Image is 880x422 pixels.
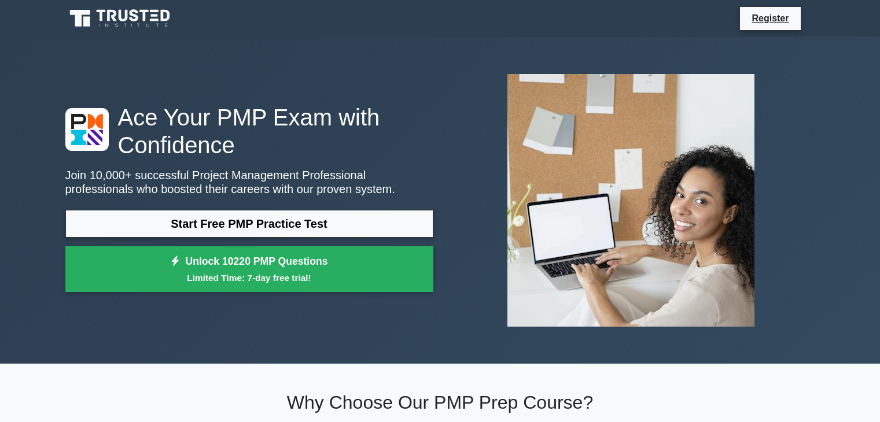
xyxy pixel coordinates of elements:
[65,246,433,293] a: Unlock 10220 PMP QuestionsLimited Time: 7-day free trial!
[65,391,815,413] h2: Why Choose Our PMP Prep Course?
[65,103,433,159] h1: Ace Your PMP Exam with Confidence
[745,11,796,25] a: Register
[80,271,419,284] small: Limited Time: 7-day free trial!
[65,210,433,238] a: Start Free PMP Practice Test
[65,168,433,196] p: Join 10,000+ successful Project Management Professional professionals who boosted their careers w...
